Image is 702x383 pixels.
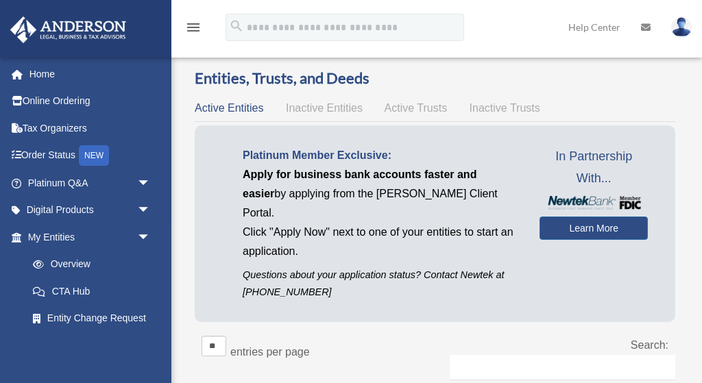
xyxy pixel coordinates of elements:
a: Home [10,60,171,88]
p: Platinum Member Exclusive: [243,146,519,165]
p: by applying from the [PERSON_NAME] Client Portal. [243,165,519,223]
img: Anderson Advisors Platinum Portal [6,16,130,43]
img: NewtekBankLogoSM.png [546,196,641,210]
p: Questions about your application status? Contact Newtek at [PHONE_NUMBER] [243,267,519,301]
span: arrow_drop_down [137,223,165,251]
a: Online Ordering [10,88,171,115]
i: menu [185,19,202,36]
div: NEW [79,145,109,166]
a: Binder Walkthrough [19,332,165,359]
span: Inactive Trusts [470,102,540,114]
span: arrow_drop_down [137,197,165,225]
a: menu [185,24,202,36]
label: Search: [631,339,668,351]
a: My Entitiesarrow_drop_down [10,223,165,251]
span: Active Entities [195,102,263,114]
a: Digital Productsarrow_drop_down [10,197,171,224]
a: Entity Change Request [19,305,165,332]
span: Active Trusts [385,102,448,114]
a: Tax Organizers [10,114,171,142]
label: entries per page [230,346,310,358]
a: Platinum Q&Aarrow_drop_down [10,169,171,197]
a: Order StatusNEW [10,142,171,170]
a: Learn More [540,217,648,240]
h3: Entities, Trusts, and Deeds [195,68,675,89]
span: arrow_drop_down [137,169,165,197]
span: In Partnership With... [540,146,648,189]
p: Click "Apply Now" next to one of your entities to start an application. [243,223,519,261]
a: Overview [19,251,158,278]
img: User Pic [671,17,692,37]
a: CTA Hub [19,277,165,305]
span: Apply for business bank accounts faster and easier [243,169,476,199]
span: Inactive Entities [286,102,363,114]
i: search [229,18,244,34]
